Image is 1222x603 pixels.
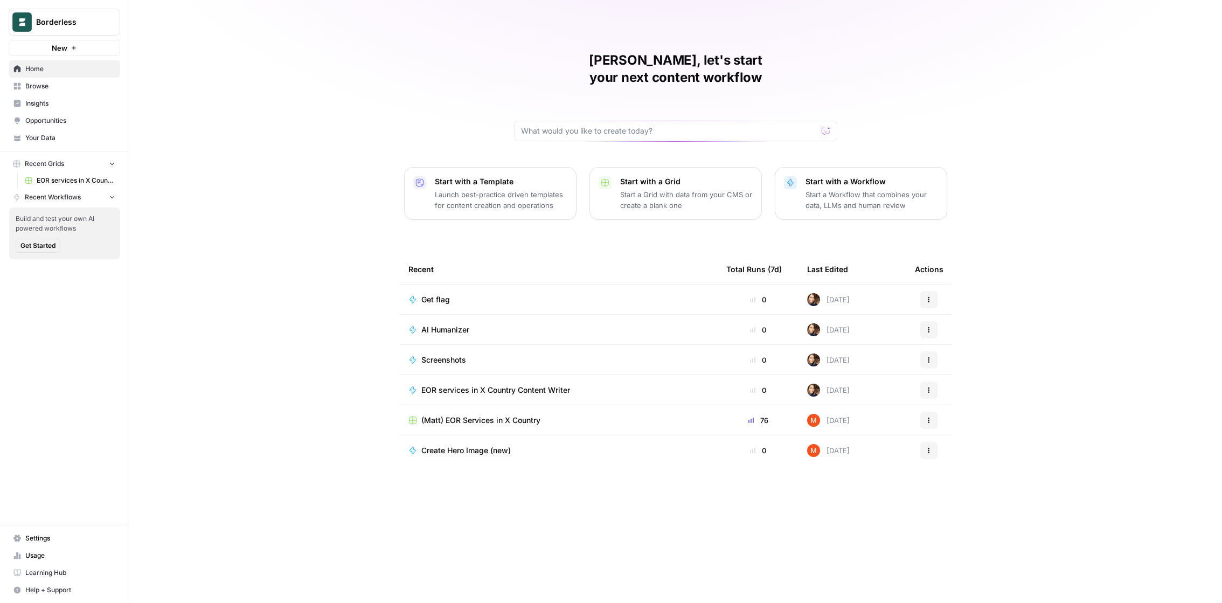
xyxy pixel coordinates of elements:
div: 0 [726,294,790,305]
a: Home [9,60,120,78]
span: Insights [25,99,115,108]
button: Start with a WorkflowStart a Workflow that combines your data, LLMs and human review [775,167,947,220]
p: Start with a Workflow [806,176,938,187]
a: Learning Hub [9,564,120,581]
a: Create Hero Image (new) [408,445,709,456]
a: EOR services in X Country [20,172,120,189]
button: Workspace: Borderless [9,9,120,36]
div: [DATE] [807,384,850,397]
a: Screenshots [408,355,709,365]
p: Start a Grid with data from your CMS or create a blank one [620,189,753,211]
span: Help + Support [25,585,115,595]
span: EOR services in X Country Content Writer [421,385,570,396]
button: Start with a TemplateLaunch best-practice driven templates for content creation and operations [404,167,577,220]
span: Borderless [36,17,101,27]
a: Get flag [408,294,709,305]
a: AI Humanizer [408,324,709,335]
a: Usage [9,547,120,564]
span: Recent Workflows [25,192,81,202]
a: Your Data [9,129,120,147]
span: Opportunities [25,116,115,126]
span: Browse [25,81,115,91]
span: New [52,43,67,53]
div: 0 [726,355,790,365]
span: Get flag [421,294,450,305]
span: Recent Grids [25,159,64,169]
div: [DATE] [807,293,850,306]
div: 0 [726,324,790,335]
input: What would you like to create today? [521,126,817,136]
span: Your Data [25,133,115,143]
span: Build and test your own AI powered workflows [16,214,114,233]
div: 76 [726,415,790,426]
a: EOR services in X Country Content Writer [408,385,709,396]
a: (Matt) EOR Services in X Country [408,415,709,426]
p: Start with a Grid [620,176,753,187]
p: Start a Workflow that combines your data, LLMs and human review [806,189,938,211]
img: 0v8n3o11ict2ff40pejvnia5hphu [807,384,820,397]
div: 0 [726,385,790,396]
button: Recent Workflows [9,189,120,205]
div: 0 [726,445,790,456]
span: AI Humanizer [421,324,469,335]
img: Borderless Logo [12,12,32,32]
button: New [9,40,120,56]
span: Get Started [20,241,55,251]
span: Screenshots [421,355,466,365]
button: Help + Support [9,581,120,599]
img: sz8z2q5fm92ue6ceb7f6zfeqclgu [807,414,820,427]
p: Start with a Template [435,176,567,187]
div: Last Edited [807,254,848,284]
h1: [PERSON_NAME], let's start your next content workflow [514,52,837,86]
span: (Matt) EOR Services in X Country [421,415,540,426]
div: [DATE] [807,414,850,427]
img: 0v8n3o11ict2ff40pejvnia5hphu [807,354,820,366]
span: Learning Hub [25,568,115,578]
div: [DATE] [807,354,850,366]
a: Insights [9,95,120,112]
a: Browse [9,78,120,95]
div: Actions [915,254,943,284]
img: 0v8n3o11ict2ff40pejvnia5hphu [807,293,820,306]
span: Home [25,64,115,74]
button: Get Started [16,239,60,253]
img: sz8z2q5fm92ue6ceb7f6zfeqclgu [807,444,820,457]
div: [DATE] [807,444,850,457]
div: [DATE] [807,323,850,336]
a: Settings [9,530,120,547]
span: Settings [25,533,115,543]
p: Launch best-practice driven templates for content creation and operations [435,189,567,211]
a: Opportunities [9,112,120,129]
div: Total Runs (7d) [726,254,782,284]
span: Create Hero Image (new) [421,445,511,456]
button: Recent Grids [9,156,120,172]
img: 0v8n3o11ict2ff40pejvnia5hphu [807,323,820,336]
button: Start with a GridStart a Grid with data from your CMS or create a blank one [589,167,762,220]
span: EOR services in X Country [37,176,115,185]
div: Recent [408,254,709,284]
span: Usage [25,551,115,560]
